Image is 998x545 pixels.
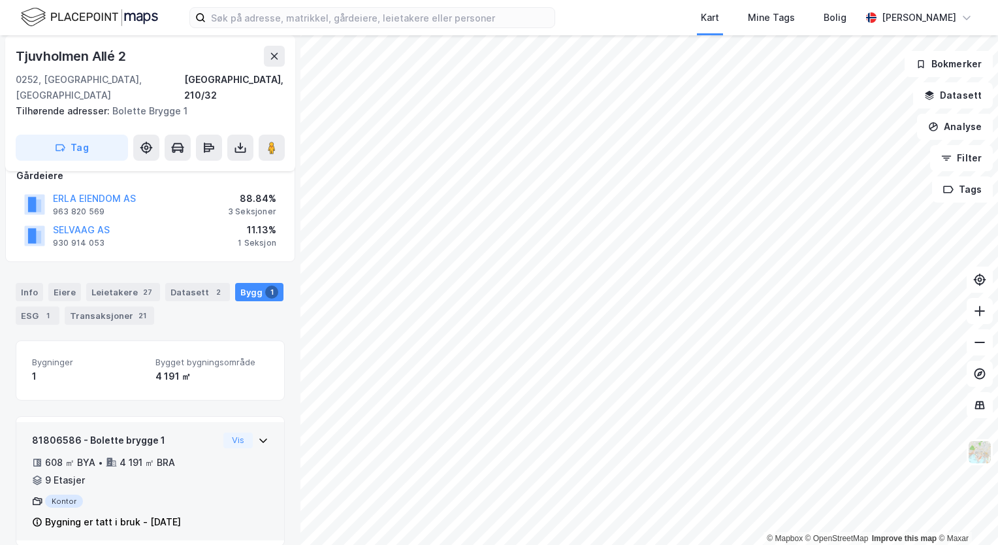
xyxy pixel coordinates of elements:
[238,222,276,238] div: 11.13%
[65,306,154,325] div: Transaksjoner
[701,10,719,25] div: Kart
[98,457,103,468] div: •
[767,534,803,543] a: Mapbox
[16,306,59,325] div: ESG
[16,72,184,103] div: 0252, [GEOGRAPHIC_DATA], [GEOGRAPHIC_DATA]
[184,72,285,103] div: [GEOGRAPHIC_DATA], 210/32
[53,238,105,248] div: 930 914 053
[32,369,145,384] div: 1
[872,534,937,543] a: Improve this map
[917,114,993,140] button: Analyse
[86,283,160,301] div: Leietakere
[155,369,268,384] div: 4 191 ㎡
[120,455,175,471] div: 4 191 ㎡ BRA
[155,357,268,368] span: Bygget bygningsområde
[136,309,149,322] div: 21
[45,455,95,471] div: 608 ㎡ BYA
[748,10,795,25] div: Mine Tags
[882,10,956,25] div: [PERSON_NAME]
[32,433,218,448] div: 81806586 - Bolette brygge 1
[21,6,158,29] img: logo.f888ab2527a4732fd821a326f86c7f29.svg
[140,286,155,299] div: 27
[16,46,129,67] div: Tjuvholmen Allé 2
[16,168,284,184] div: Gårdeiere
[967,440,992,465] img: Z
[235,283,283,301] div: Bygg
[32,357,145,368] span: Bygninger
[805,534,869,543] a: OpenStreetMap
[16,105,112,116] span: Tilhørende adresser:
[238,238,276,248] div: 1 Seksjon
[212,286,225,299] div: 2
[223,433,253,448] button: Vis
[165,283,230,301] div: Datasett
[45,472,85,488] div: 9 Etasjer
[930,145,993,171] button: Filter
[16,135,128,161] button: Tag
[16,283,43,301] div: Info
[45,514,181,530] div: Bygning er tatt i bruk - [DATE]
[41,309,54,322] div: 1
[206,8,555,27] input: Søk på adresse, matrikkel, gårdeiere, leietakere eller personer
[913,82,993,108] button: Datasett
[228,206,276,217] div: 3 Seksjoner
[48,283,81,301] div: Eiere
[905,51,993,77] button: Bokmerker
[228,191,276,206] div: 88.84%
[932,176,993,203] button: Tags
[265,286,278,299] div: 1
[824,10,846,25] div: Bolig
[53,206,105,217] div: 963 820 569
[933,482,998,545] iframe: Chat Widget
[16,103,274,119] div: Bolette Brygge 1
